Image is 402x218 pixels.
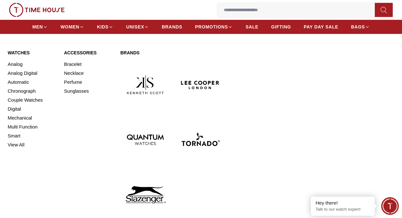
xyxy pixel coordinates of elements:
a: Multi Function [8,122,56,131]
a: GIFTING [271,21,291,33]
a: Perfume [64,78,113,87]
a: Accessories [64,50,113,56]
a: KIDS [97,21,113,33]
a: Chronograph [8,87,56,96]
span: KIDS [97,24,109,30]
div: Chat Widget [381,197,399,215]
a: Necklace [64,69,113,78]
a: MEN [32,21,48,33]
a: WOMEN [60,21,84,33]
a: BAGS [351,21,370,33]
span: UNISEX [126,24,144,30]
div: Hey there! [316,200,370,206]
a: PROMOTIONS [195,21,233,33]
a: Automatic [8,78,56,87]
a: Sunglasses [64,87,113,96]
img: Tornado [175,115,225,165]
img: ... [9,3,65,17]
a: Brands [120,50,225,56]
span: MEN [32,24,43,30]
span: PROMOTIONS [195,24,228,30]
span: WOMEN [60,24,79,30]
span: PAY DAY SALE [304,24,338,30]
a: Watches [8,50,56,56]
p: Talk to our watch expert! [316,207,370,212]
a: Smart [8,131,56,140]
a: Analog [8,60,56,69]
span: BAGS [351,24,365,30]
a: UNISEX [126,21,149,33]
img: Quantum [120,115,170,165]
a: BRANDS [162,21,182,33]
img: Lee Cooper [175,60,225,110]
a: Couple Watches [8,96,56,105]
span: SALE [245,24,258,30]
a: Analog Digital [8,69,56,78]
a: Digital [8,105,56,113]
span: BRANDS [162,24,182,30]
span: GIFTING [271,24,291,30]
a: SALE [245,21,258,33]
a: View All [8,140,56,149]
img: Kenneth Scott [120,60,170,110]
a: Bracelet [64,60,113,69]
a: Mechanical [8,113,56,122]
a: PAY DAY SALE [304,21,338,33]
